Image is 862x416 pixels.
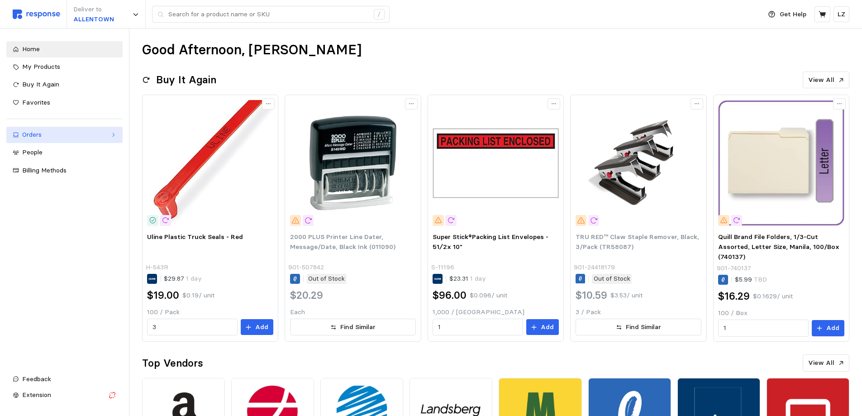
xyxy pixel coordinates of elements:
[164,274,202,284] p: $29.87
[182,291,214,301] p: $0.19 / unit
[718,233,839,260] span: Quill Brand File Folders, 1/3-Cut Assorted, Letter Size, Manila, 100/Box (740137)
[22,45,40,53] span: Home
[290,288,323,302] h2: $20.29
[374,9,385,20] div: /
[6,387,123,403] button: Extension
[142,41,362,59] h1: Good Afternoon, [PERSON_NAME]
[290,319,416,336] button: Find Similar
[290,307,416,317] p: Each
[735,275,767,285] p: $5.99
[431,263,454,273] p: S-11196
[184,274,202,282] span: 1 day
[6,59,123,75] a: My Products
[290,100,416,226] img: sp45446528_s7
[468,274,486,282] span: 1 day
[449,274,486,284] p: $23.31
[576,288,607,302] h2: $10.59
[838,10,845,19] p: LZ
[22,375,51,383] span: Feedback
[433,233,548,251] span: Super Stick®Packing List Envelopes - 51⁄2x 10"
[763,6,812,23] button: Get Help
[808,75,834,85] p: View All
[576,319,701,336] button: Find Similar
[147,288,179,302] h2: $19.00
[752,275,767,283] span: TBD
[438,319,518,335] input: Qty
[147,233,243,241] span: Uline Plastic Truck Seals - Red
[6,144,123,161] a: People
[6,41,123,57] a: Home
[717,263,751,273] p: 901-740137
[594,274,630,284] p: Out of Stock
[576,100,701,226] img: s1180314_s7
[255,322,268,332] p: Add
[718,289,750,303] h2: $16.29
[610,291,643,301] p: $3.53 / unit
[808,358,834,368] p: View All
[718,308,844,318] p: 100 / Box
[22,391,51,399] span: Extension
[22,98,50,106] span: Favorites
[308,274,345,284] p: Out of Stock
[826,323,839,333] p: Add
[470,291,507,301] p: $0.096 / unit
[290,233,395,251] span: 2000 PLUS Printer Line Dater, Message/Date, Black Ink (011090)
[340,322,376,332] p: Find Similar
[433,100,558,226] img: S-11196
[146,263,168,273] p: H-543R
[73,5,114,14] p: Deliver to
[142,356,203,370] h2: Top Vendors
[6,127,123,143] a: Orders
[541,322,554,332] p: Add
[780,10,806,19] p: Get Help
[803,72,849,89] button: View All
[753,292,793,301] p: $0.1629 / unit
[576,307,701,317] p: 3 / Pack
[168,6,369,23] input: Search for a product name or SKU
[73,14,114,24] p: ALLENTOWN
[22,166,67,174] span: Billing Methods
[156,73,216,87] h2: Buy It Again
[724,320,803,336] input: Qty
[833,6,849,22] button: LZ
[241,319,273,335] button: Add
[22,148,43,156] span: People
[576,233,699,251] span: TRU RED™ Claw Staple Remover, Black, 3/Pack (TR58087)
[812,320,844,336] button: Add
[6,371,123,387] button: Feedback
[718,100,844,226] img: 173755_s7
[147,100,273,226] img: H-543R
[6,163,123,179] a: Billing Methods
[22,62,60,71] span: My Products
[13,10,60,19] img: svg%3e
[22,130,107,140] div: Orders
[626,322,661,332] p: Find Similar
[526,319,559,335] button: Add
[574,263,615,273] p: 901-24418179
[288,263,324,273] p: 901-507842
[433,307,558,317] p: 1,000 / [GEOGRAPHIC_DATA]
[6,95,123,111] a: Favorites
[147,307,273,317] p: 100 / Pack
[803,354,849,372] button: View All
[22,80,59,88] span: Buy It Again
[433,288,467,302] h2: $96.00
[6,77,123,93] a: Buy It Again
[152,319,232,335] input: Qty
